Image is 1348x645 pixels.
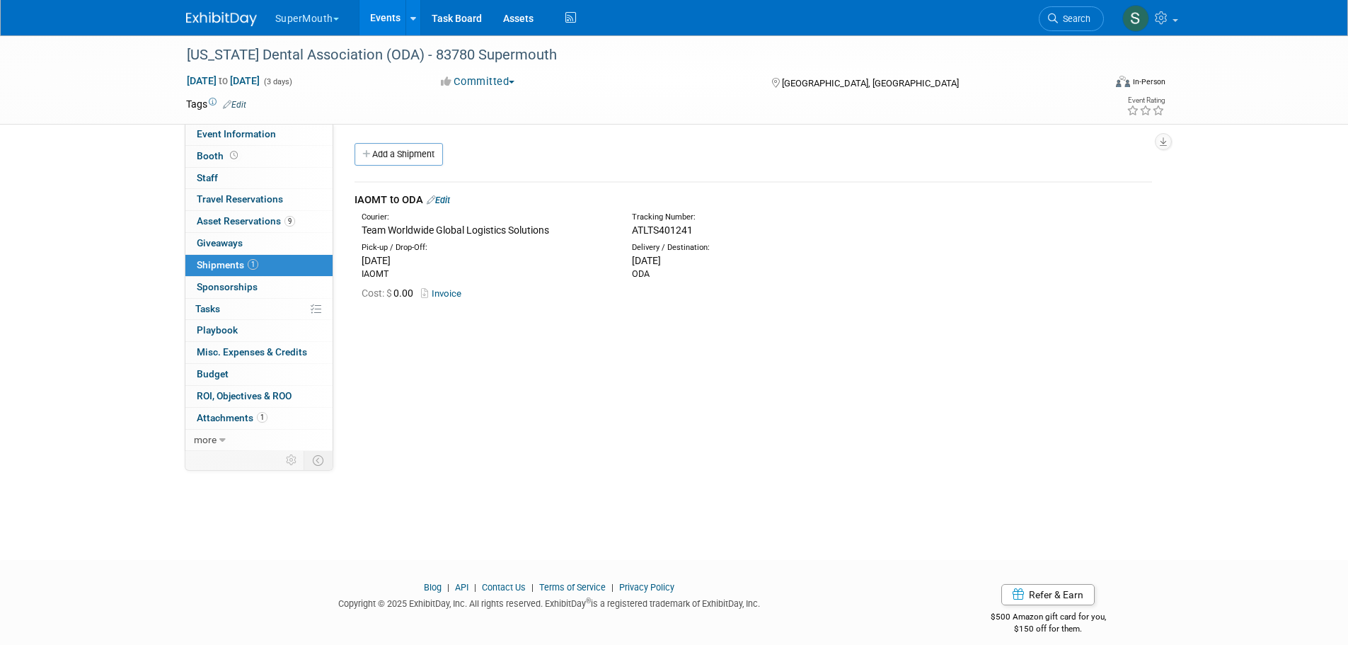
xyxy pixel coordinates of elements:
[355,193,1152,207] div: IAOMT to ODA
[436,74,520,89] button: Committed
[362,242,611,253] div: Pick-up / Drop-Off:
[185,124,333,145] a: Event Information
[362,223,611,237] div: Team Worldwide Global Logistics Solutions
[934,602,1163,634] div: $500 Amazon gift card for you,
[185,277,333,298] a: Sponsorships
[632,224,693,236] span: ATLTS401241
[362,268,611,280] div: IAOMT
[280,451,304,469] td: Personalize Event Tab Strip
[934,623,1163,635] div: $150 off for them.
[1039,6,1104,31] a: Search
[444,582,453,593] span: |
[185,146,333,167] a: Booth
[482,582,526,593] a: Contact Us
[619,582,674,593] a: Privacy Policy
[782,78,959,89] span: [GEOGRAPHIC_DATA], [GEOGRAPHIC_DATA]
[197,281,258,292] span: Sponsorships
[1020,74,1166,95] div: Event Format
[197,259,258,270] span: Shipments
[186,97,246,111] td: Tags
[185,386,333,407] a: ROI, Objectives & ROO
[471,582,480,593] span: |
[362,212,611,223] div: Courier:
[197,193,283,205] span: Travel Reservations
[427,195,450,205] a: Edit
[186,74,260,87] span: [DATE] [DATE]
[421,288,467,299] a: Invoice
[539,582,606,593] a: Terms of Service
[1058,13,1090,24] span: Search
[1127,97,1165,104] div: Event Rating
[185,430,333,451] a: more
[1132,76,1165,87] div: In-Person
[197,128,276,139] span: Event Information
[186,12,257,26] img: ExhibitDay
[197,324,238,336] span: Playbook
[227,150,241,161] span: Booth not reserved yet
[185,255,333,276] a: Shipments1
[194,434,217,445] span: more
[185,408,333,429] a: Attachments1
[197,346,307,358] span: Misc. Expenses & Credits
[362,287,419,299] span: 0.00
[185,364,333,385] a: Budget
[362,287,393,299] span: Cost: $
[185,320,333,341] a: Playbook
[424,582,442,593] a: Blog
[455,582,468,593] a: API
[197,390,292,401] span: ROI, Objectives & ROO
[185,299,333,320] a: Tasks
[197,172,218,183] span: Staff
[197,412,267,423] span: Attachments
[304,451,333,469] td: Toggle Event Tabs
[1116,76,1130,87] img: Format-Inperson.png
[632,212,949,223] div: Tracking Number:
[257,412,267,423] span: 1
[528,582,537,593] span: |
[185,211,333,232] a: Asset Reservations9
[186,594,914,610] div: Copyright © 2025 ExhibitDay, Inc. All rights reserved. ExhibitDay is a registered trademark of Ex...
[1001,584,1095,605] a: Refer & Earn
[586,597,591,605] sup: ®
[608,582,617,593] span: |
[248,259,258,270] span: 1
[197,215,295,227] span: Asset Reservations
[632,242,881,253] div: Delivery / Destination:
[632,268,881,280] div: ODA
[197,368,229,379] span: Budget
[197,237,243,249] span: Giveaways
[355,143,443,166] a: Add a Shipment
[185,342,333,363] a: Misc. Expenses & Credits
[217,75,230,86] span: to
[632,253,881,268] div: [DATE]
[362,253,611,268] div: [DATE]
[197,150,241,161] span: Booth
[185,233,333,254] a: Giveaways
[223,100,246,110] a: Edit
[263,77,292,86] span: (3 days)
[182,42,1083,68] div: [US_STATE] Dental Association (ODA) - 83780 Supermouth
[1122,5,1149,32] img: Sam Murphy
[185,168,333,189] a: Staff
[195,303,220,314] span: Tasks
[284,216,295,227] span: 9
[185,189,333,210] a: Travel Reservations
